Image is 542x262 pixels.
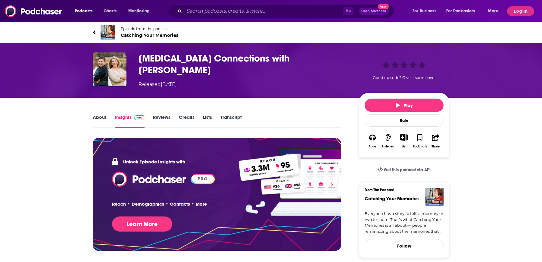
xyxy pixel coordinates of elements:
[124,6,157,16] button: open menu
[134,115,145,120] img: Podchaser Pro
[112,176,187,182] a: Podchaser - Follow, Share and Rate Podcasts
[153,114,170,128] a: Reviews
[179,114,195,128] a: Credits
[75,7,92,15] span: Podcasts
[128,7,150,15] span: Monitoring
[408,6,444,16] button: open menu
[373,75,435,80] span: Good episode? Give it some love!
[365,114,444,127] div: Rate
[115,114,145,128] a: InsightsPodchaser Pro
[413,145,427,148] div: Bookmark
[488,7,498,15] span: More
[112,201,207,207] p: Reach • Demographics • Contacts • More
[484,6,506,16] button: open menu
[365,239,444,252] button: Follow
[101,25,115,39] img: Catching Your Memories
[112,157,185,166] p: Unlock Episode Insights with
[184,6,343,16] input: Search podcasts, credits, & more...
[378,4,389,9] span: New
[428,130,444,152] button: Share
[234,147,401,217] img: Pro Features
[380,130,396,152] button: Listened
[365,99,444,112] button: Play
[93,114,106,128] a: About
[365,130,380,152] button: Apps
[343,7,354,15] span: ⌘ K
[139,81,177,88] div: Released [DATE]
[425,188,444,206] img: Catching Your Memories
[431,145,440,148] div: Share
[93,52,126,86] img: Diabetes Connections with Stacey Simms
[396,130,412,152] div: Show More ButtonList
[398,134,410,140] button: Show More Button
[365,196,419,201] a: Catching Your Memories
[507,6,534,16] button: Log In
[112,172,187,187] img: Podchaser - Follow, Share and Rate Podcasts
[70,6,100,16] button: open menu
[382,145,394,148] div: Listened
[5,5,63,17] img: Podchaser - Follow, Share and Rate Podcasts
[112,216,172,232] button: Learn More
[442,6,484,16] button: open menu
[365,188,439,192] h3: From The Podcast
[100,6,120,16] a: Charts
[173,4,400,18] div: Search podcasts, credits, & more...
[384,167,431,172] span: Get this podcast via API
[93,25,449,39] a: Catching Your MemoriesEpisode from the podcastCatching Your Memories
[121,27,179,31] span: Episode from the podcast
[139,52,349,76] h3: Diabetes Connections with Stacey Simms
[112,172,214,187] a: Podchaser Logo PRO
[104,7,117,15] span: Charts
[192,175,214,183] span: PRO
[396,103,413,108] span: Play
[220,114,242,128] a: Transcript
[446,7,475,15] span: For Podcasters
[413,7,436,15] span: For Business
[412,130,428,152] button: Bookmark
[402,144,406,148] div: List
[203,114,212,128] a: Lists
[365,211,444,234] a: Everyone has a story to tell, a memory or two to share. That's what Catching Your Memories is all...
[369,145,376,148] div: Apps
[373,163,435,177] a: Get this podcast via API
[121,32,179,38] span: Catching Your Memories
[361,10,386,13] span: Open Advanced
[359,8,389,15] button: Open AdvancedNew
